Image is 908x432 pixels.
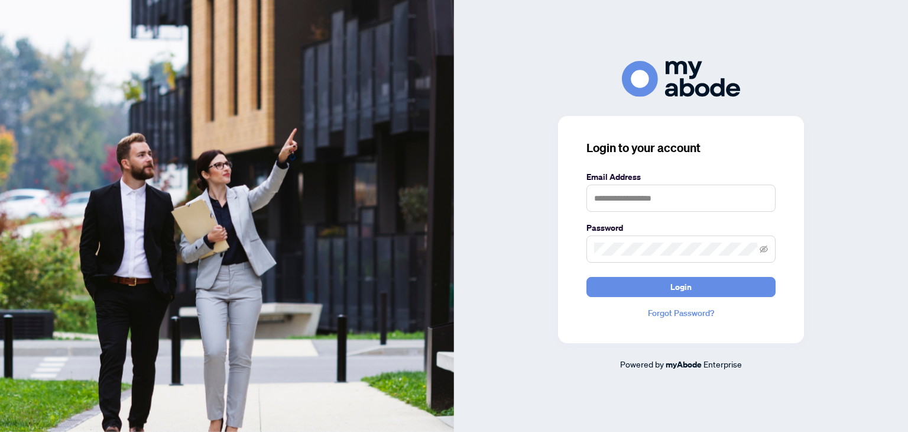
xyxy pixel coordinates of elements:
span: Powered by [620,359,664,369]
label: Password [586,221,776,234]
label: Email Address [586,170,776,183]
span: Enterprise [703,359,742,369]
h3: Login to your account [586,140,776,156]
a: Forgot Password? [586,307,776,320]
span: eye-invisible [760,245,768,253]
button: Login [586,277,776,297]
a: myAbode [666,358,702,371]
img: ma-logo [622,61,740,97]
span: Login [670,278,692,296]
